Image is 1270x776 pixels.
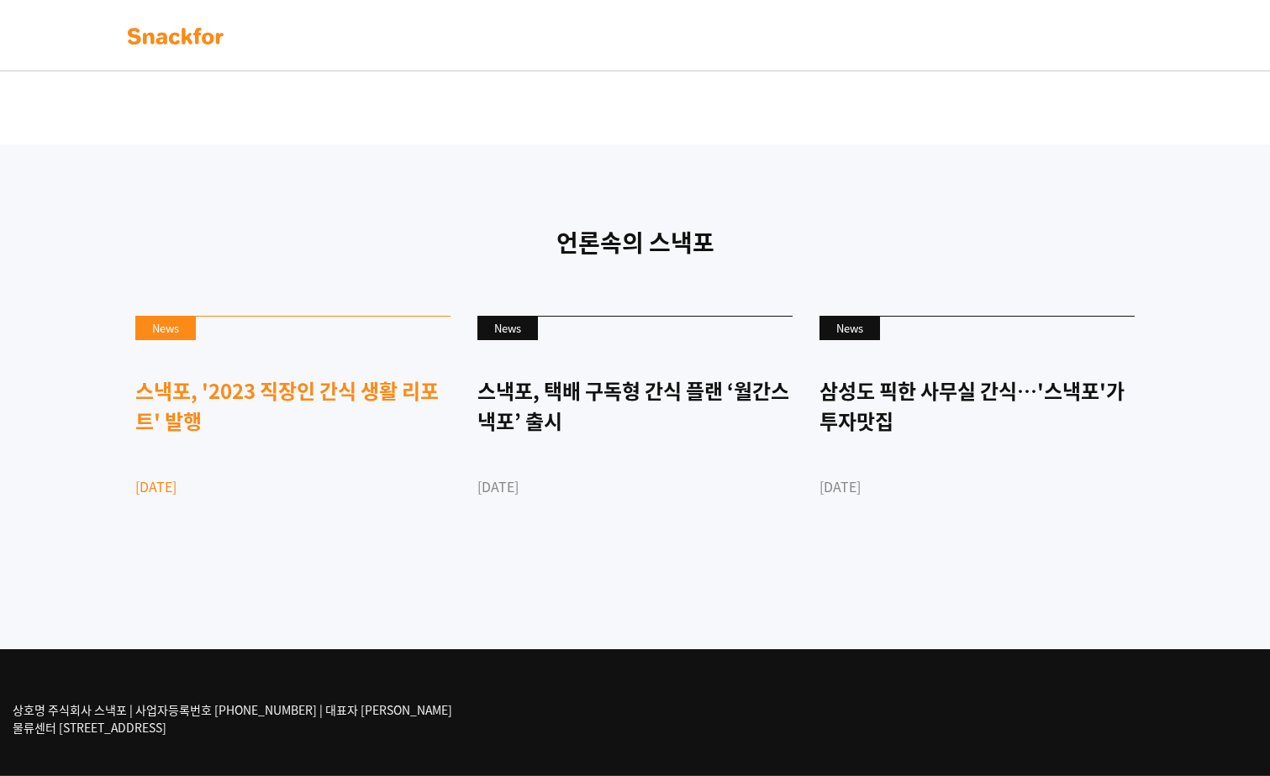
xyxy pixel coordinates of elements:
div: 스낵포, '2023 직장인 간식 생활 리포트' 발행 [135,375,451,436]
p: 상호명 주식회사 스낵포 | 사업자등록번호 [PHONE_NUMBER] | 대표자 [PERSON_NAME] 물류센터 [STREET_ADDRESS] [13,701,452,737]
div: News [819,317,880,340]
div: News [135,317,196,340]
div: News [477,317,538,340]
div: 삼성도 픽한 사무실 간식…'스낵포'가 투자맛집 [819,375,1135,436]
a: News 스낵포, 택배 구독형 간식 플랜 ‘월간스낵포’ 출시 [DATE] [477,316,793,555]
div: [DATE] [135,476,451,496]
img: background-main-color.svg [123,23,229,50]
a: News 삼성도 픽한 사무실 간식…'스낵포'가 투자맛집 [DATE] [819,316,1135,555]
p: 언론속의 스낵포 [123,225,1148,260]
div: 스낵포, 택배 구독형 간식 플랜 ‘월간스낵포’ 출시 [477,375,793,436]
a: News 스낵포, '2023 직장인 간식 생활 리포트' 발행 [DATE] [135,316,451,555]
div: [DATE] [819,476,1135,496]
div: [DATE] [477,476,793,496]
